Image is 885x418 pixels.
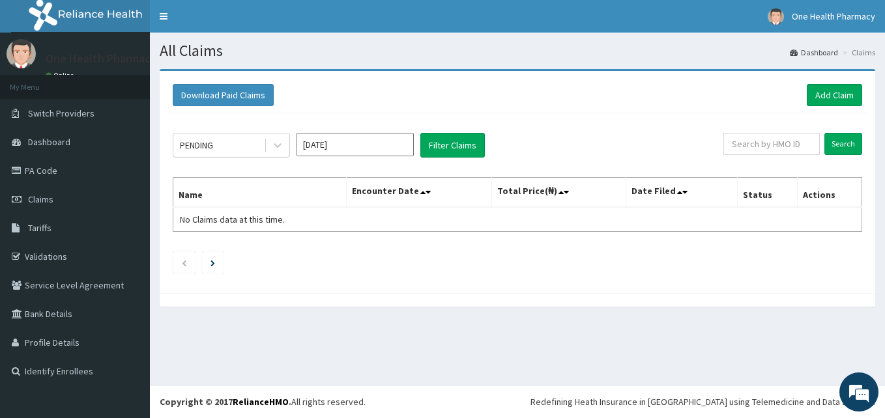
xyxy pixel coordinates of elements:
th: Actions [797,178,862,208]
a: RelianceHMO [233,396,289,408]
div: Redefining Heath Insurance in [GEOGRAPHIC_DATA] using Telemedicine and Data Science! [530,395,875,408]
th: Date Filed [626,178,738,208]
input: Search by HMO ID [723,133,820,155]
a: Dashboard [790,47,838,58]
span: One Health Pharmacy [792,10,875,22]
input: Search [824,133,862,155]
a: Previous page [181,257,187,268]
footer: All rights reserved. [150,385,885,418]
th: Status [737,178,797,208]
a: Online [46,71,77,80]
h1: All Claims [160,42,875,59]
span: Claims [28,193,53,205]
li: Claims [839,47,875,58]
img: User Image [7,39,36,68]
div: PENDING [180,139,213,152]
input: Select Month and Year [297,133,414,156]
th: Total Price(₦) [491,178,626,208]
th: Encounter Date [347,178,492,208]
a: Next page [210,257,215,268]
span: Tariffs [28,222,51,234]
p: One Health Pharmacy [46,53,156,64]
button: Download Paid Claims [173,84,274,106]
img: User Image [768,8,784,25]
strong: Copyright © 2017 . [160,396,291,408]
a: Add Claim [807,84,862,106]
span: Switch Providers [28,107,94,119]
button: Filter Claims [420,133,485,158]
span: No Claims data at this time. [180,214,285,225]
th: Name [173,178,347,208]
span: Dashboard [28,136,70,148]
